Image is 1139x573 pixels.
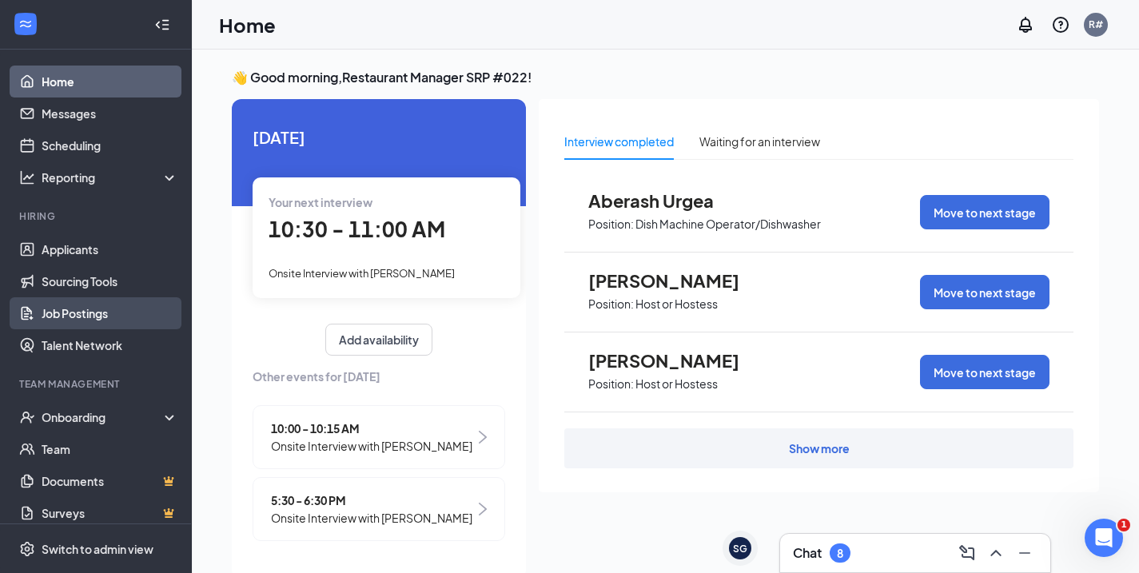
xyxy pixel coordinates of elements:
button: Add availability [325,324,432,356]
div: Interview completed [564,133,674,150]
span: 10:30 - 11:00 AM [269,216,445,242]
span: [PERSON_NAME] [588,350,764,371]
a: Job Postings [42,297,178,329]
a: SurveysCrown [42,497,178,529]
a: Talent Network [42,329,178,361]
div: R# [1089,18,1103,31]
svg: Collapse [154,17,170,33]
button: ChevronUp [983,540,1009,566]
div: Reporting [42,169,179,185]
h1: Home [219,11,276,38]
span: [DATE] [253,125,505,149]
button: Minimize [1012,540,1037,566]
svg: QuestionInfo [1051,15,1070,34]
div: Hiring [19,209,175,223]
a: DocumentsCrown [42,465,178,497]
div: Switch to admin view [42,541,153,557]
span: Onsite Interview with [PERSON_NAME] [269,267,455,280]
a: Messages [42,97,178,129]
div: SG [733,542,747,555]
iframe: Intercom live chat [1085,519,1123,557]
a: Applicants [42,233,178,265]
svg: ChevronUp [986,543,1006,563]
a: Team [42,433,178,465]
span: 1 [1117,519,1130,531]
p: Position: [588,376,634,392]
div: Show more [789,440,850,456]
a: Sourcing Tools [42,265,178,297]
svg: WorkstreamLogo [18,16,34,32]
a: Scheduling [42,129,178,161]
p: Host or Hostess [635,376,718,392]
div: Waiting for an interview [699,133,820,150]
span: Aberash Urgea [588,190,764,211]
p: Dish Machine Operator/Dishwasher [635,217,821,232]
button: ComposeMessage [954,540,980,566]
span: Onsite Interview with [PERSON_NAME] [271,437,472,455]
p: Position: [588,217,634,232]
h3: 👋 Good morning, Restaurant Manager SRP #022 ! [232,69,1099,86]
svg: Analysis [19,169,35,185]
span: Onsite Interview with [PERSON_NAME] [271,509,472,527]
p: Host or Hostess [635,296,718,312]
svg: ComposeMessage [958,543,977,563]
div: Onboarding [42,409,165,425]
span: 10:00 - 10:15 AM [271,420,472,437]
button: Move to next stage [920,275,1049,309]
div: 8 [837,547,843,560]
button: Move to next stage [920,355,1049,389]
span: Your next interview [269,195,372,209]
p: Position: [588,296,634,312]
a: Home [42,66,178,97]
div: Team Management [19,377,175,391]
span: [PERSON_NAME] [588,270,764,291]
svg: UserCheck [19,409,35,425]
svg: Settings [19,541,35,557]
button: Move to next stage [920,195,1049,229]
svg: Minimize [1015,543,1034,563]
span: 5:30 - 6:30 PM [271,491,472,509]
h3: Chat [793,544,822,562]
span: Other events for [DATE] [253,368,505,385]
svg: Notifications [1016,15,1035,34]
